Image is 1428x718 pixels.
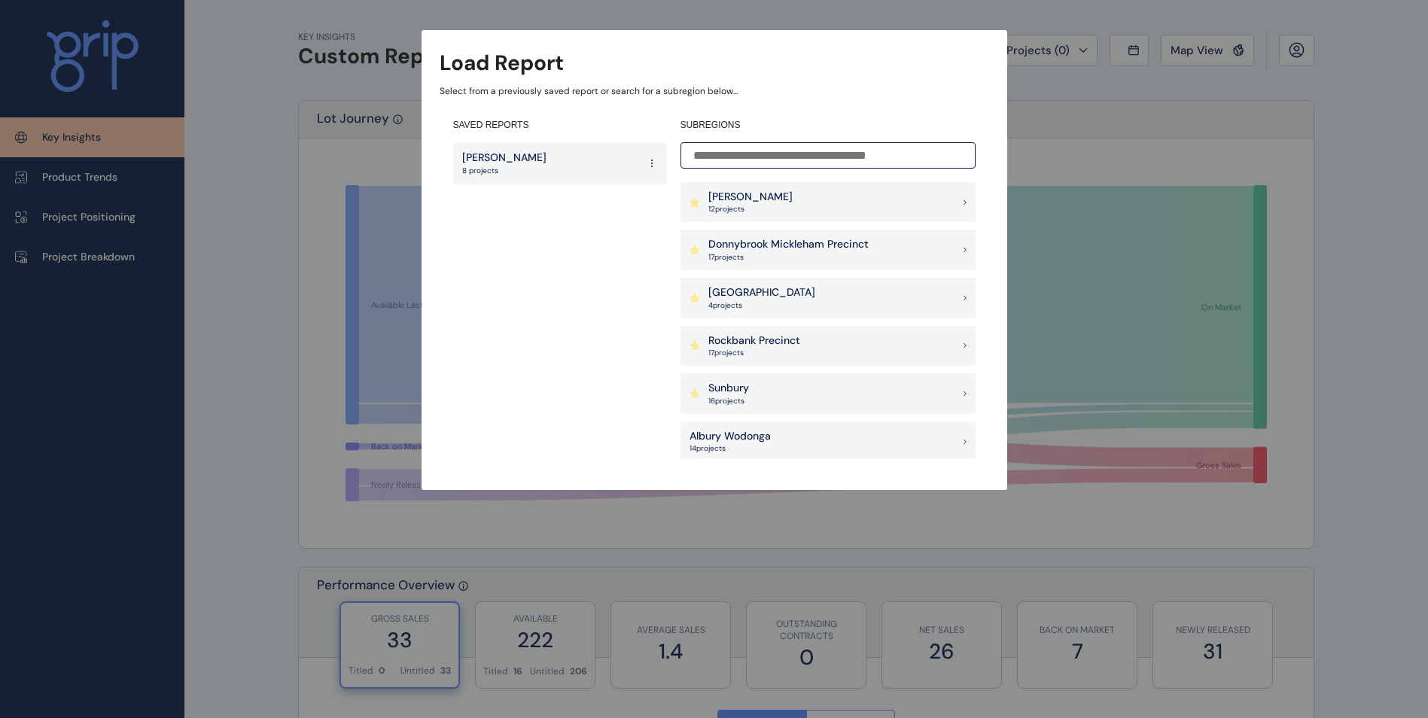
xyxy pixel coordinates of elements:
p: Select from a previously saved report or search for a subregion below... [440,85,989,98]
p: Albury Wodonga [690,429,771,444]
h4: SAVED REPORTS [453,119,667,132]
p: 12 project s [708,204,793,214]
p: [PERSON_NAME] [708,190,793,205]
p: 17 project s [708,348,800,358]
h4: SUBREGIONS [681,119,976,132]
p: [GEOGRAPHIC_DATA] [708,285,815,300]
p: 8 projects [462,166,547,176]
h3: Load Report [440,48,564,78]
p: Donnybrook Mickleham Precinct [708,237,869,252]
p: 16 project s [708,396,749,406]
p: 4 project s [708,300,815,311]
p: [PERSON_NAME] [462,151,547,166]
p: Sunbury [708,381,749,396]
p: 17 project s [708,252,869,263]
p: 14 project s [690,443,771,454]
p: Rockbank Precinct [708,333,800,348]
